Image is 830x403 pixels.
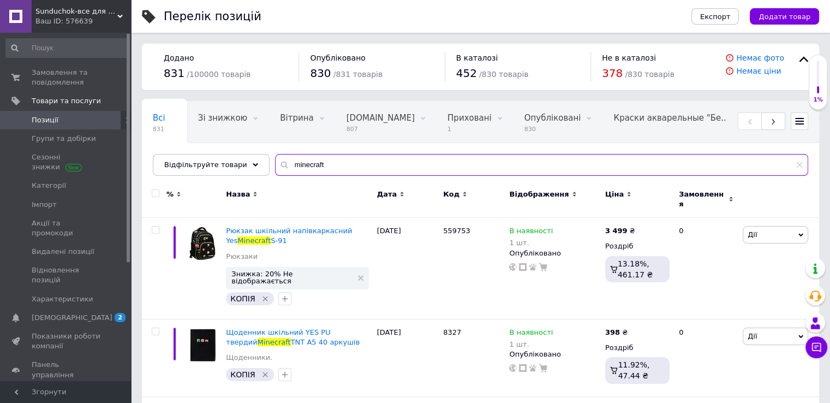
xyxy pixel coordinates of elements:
div: 1 шт. [509,340,553,348]
div: Перелік позицій [164,11,261,22]
a: Немає ціни [736,67,781,75]
span: Не в каталозі [602,54,656,62]
span: / 831 товарів [333,70,383,79]
svg: Видалити мітку [261,294,270,303]
span: 831 [153,125,165,133]
svg: Видалити мітку [261,370,270,379]
span: Sunduchok-все для творчості [35,7,117,16]
span: Назва [226,189,250,199]
span: Ціна [605,189,624,199]
span: Відновлення позицій [32,265,101,285]
input: Пошук по назві позиції, артикулу і пошуковим запитам [275,154,808,176]
span: Відображення [509,189,569,199]
span: Експорт [700,13,731,21]
span: КОПІЯ [230,370,255,379]
div: Роздріб [605,241,670,251]
span: 452 [456,67,477,80]
span: Позиції [32,115,58,125]
span: Імпорт [32,200,57,210]
span: Акції та промокоди [32,218,101,238]
span: Дата [377,189,397,199]
span: Знижка: 20% Не відображається [231,270,352,285]
div: Fotokarton Folia B2, 300грамів [142,143,272,185]
span: Дії [748,230,757,239]
span: Код [443,189,459,199]
div: ₴ [605,328,628,337]
span: 1 [447,125,492,133]
span: 13.18%, 461.17 ₴ [618,259,653,279]
span: Замовлення [679,189,726,209]
button: Додати товар [750,8,819,25]
span: Групи та добірки [32,134,96,144]
a: Щоденник шкільний YES PU твердийMinecraftTNT А5 40 аркушів [226,328,360,346]
div: 0 [672,319,740,396]
span: Minecraft [237,236,271,245]
span: Опубліковано [310,54,366,62]
span: Товари та послуги [32,96,101,106]
span: Приховані [447,113,492,123]
a: Рюкзак шкільний напівкаркасний YesMinecraftS-91 [226,227,352,245]
span: Зі знижкою [198,113,247,123]
span: Характеристики [32,294,93,304]
div: 0 [672,218,740,319]
b: 3 499 [605,227,628,235]
span: 378 [602,67,623,80]
a: Немає фото [736,54,784,62]
a: Щоденники. [226,353,272,363]
div: Ваш ID: 576639 [35,16,131,26]
span: % [166,189,174,199]
span: Додати товар [759,13,810,21]
span: Minecraft [258,338,291,346]
span: Видалені позиції [32,247,94,257]
div: 1% [809,96,827,104]
button: Експорт [691,8,739,25]
img: Рюкзак шкільний напівкаркасний Yes Minecraft S-91 [186,226,220,261]
img: Щоденник шкільний YES PU твердий Minecraft TNT А5 40 аркушів [186,328,220,363]
span: 831 [164,67,184,80]
span: Краски акварельные "Бе... [613,113,729,123]
span: TNT А5 40 аркушів [291,338,360,346]
span: В наявності [509,328,553,340]
span: S-91 [271,236,287,245]
span: [DOMAIN_NAME] [347,113,415,123]
span: Рюкзак шкільний напівкаркасний Yes [226,227,352,245]
a: Рюкзаки [226,252,258,262]
div: Опубліковано [509,248,599,258]
span: Всі [153,113,165,123]
span: 559753 [443,227,470,235]
div: [DATE] [374,218,440,319]
span: Опубліковані [524,113,581,123]
span: Відфільтруйте товари [164,161,247,169]
span: 830 [524,125,581,133]
span: Дії [748,332,757,340]
span: 8327 [443,328,461,336]
span: 11.92%, 47.44 ₴ [618,360,650,380]
div: 1 шт. [509,239,553,247]
span: Замовлення та повідомлення [32,68,101,87]
span: Fotokarton Folia B2, 3... [153,155,250,164]
span: В каталозі [456,54,498,62]
div: Роздріб [605,343,670,353]
span: Категорії [32,181,66,191]
span: / 100000 товарів [187,70,250,79]
button: Чат з покупцем [805,336,827,358]
div: Краски акварельные "Белые ночи" [602,102,750,143]
span: Панель управління [32,360,101,380]
span: Вітрина [280,113,313,123]
span: / 830 товарів [625,70,674,79]
div: [DATE] [374,319,440,396]
b: 398 [605,328,620,336]
span: Показники роботи компанії [32,331,101,351]
span: Щоденник шкільний YES PU твердий [226,328,330,346]
span: [DEMOGRAPHIC_DATA] [32,313,112,323]
span: В наявності [509,227,553,238]
div: Опубліковано [509,349,599,359]
span: 807 [347,125,415,133]
span: КОПІЯ [230,294,255,303]
span: Сезонні знижки [32,152,101,172]
span: 830 [310,67,331,80]
span: Додано [164,54,194,62]
span: 2 [115,313,126,322]
div: ₴ [605,226,635,236]
input: Пошук [5,38,129,58]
